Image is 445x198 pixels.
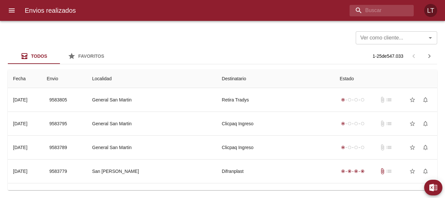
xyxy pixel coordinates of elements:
span: notifications_none [422,97,429,103]
td: General San Martin [87,88,217,112]
span: Pagina siguiente [422,48,437,64]
span: star_border [409,168,416,175]
span: 9583795 [49,120,67,128]
td: Retira Tradys [217,88,335,112]
h6: Envios realizados [25,5,76,16]
span: radio_button_unchecked [354,98,358,102]
td: Clicpaq Ingreso [217,112,335,135]
button: Activar notificaciones [419,141,432,154]
span: radio_button_checked [348,169,352,173]
span: radio_button_checked [341,98,345,102]
span: No tiene pedido asociado [386,97,392,103]
td: Clicpaq Ingreso [217,136,335,159]
button: Activar notificaciones [419,165,432,178]
span: radio_button_unchecked [354,145,358,149]
span: radio_button_checked [341,169,345,173]
span: radio_button_checked [341,122,345,126]
td: General San Martin [87,136,217,159]
div: Generado [340,120,366,127]
span: No tiene documentos adjuntos [379,120,386,127]
button: 9583805 [47,94,70,106]
span: star_border [409,97,416,103]
span: No tiene pedido asociado [386,168,392,175]
button: 9583795 [47,118,70,130]
div: [DATE] [13,169,27,174]
span: No tiene pedido asociado [386,120,392,127]
span: radio_button_checked [354,169,358,173]
span: radio_button_unchecked [361,122,365,126]
td: General San Martin [87,112,217,135]
div: [DATE] [13,97,27,102]
div: Entregado [340,168,366,175]
div: Generado [340,97,366,103]
span: star_border [409,144,416,151]
button: Agregar a favoritos [406,93,419,106]
span: star_border [409,120,416,127]
span: radio_button_unchecked [354,122,358,126]
td: San [PERSON_NAME] [87,160,217,183]
span: 9583805 [49,96,67,104]
span: radio_button_checked [361,169,365,173]
span: notifications_none [422,168,429,175]
th: Estado [335,69,437,88]
span: radio_button_unchecked [348,98,352,102]
input: buscar [350,5,403,16]
button: Abrir [426,33,435,42]
td: Difranplast [217,160,335,183]
span: No tiene documentos adjuntos [379,97,386,103]
span: Todos [31,53,47,59]
button: Agregar a favoritos [406,117,419,130]
span: radio_button_unchecked [361,98,365,102]
span: No tiene documentos adjuntos [379,144,386,151]
button: 9583789 [47,142,70,154]
span: Favoritos [78,53,104,59]
div: [DATE] [13,121,27,126]
button: Activar notificaciones [419,117,432,130]
th: Envio [41,69,87,88]
div: Generado [340,144,366,151]
button: Exportar Excel [424,180,442,195]
div: LT [424,4,437,17]
button: Agregar a favoritos [406,141,419,154]
span: No tiene pedido asociado [386,144,392,151]
div: [DATE] [13,145,27,150]
span: 9583779 [49,167,67,175]
span: radio_button_unchecked [361,145,365,149]
th: Fecha [8,69,41,88]
th: Localidad [87,69,217,88]
span: radio_button_unchecked [348,122,352,126]
span: notifications_none [422,120,429,127]
button: Activar notificaciones [419,93,432,106]
button: 9583779 [47,165,70,177]
span: 9583789 [49,144,67,152]
span: radio_button_checked [341,145,345,149]
div: Tabs Envios [8,48,112,64]
span: Tiene documentos adjuntos [379,168,386,175]
span: radio_button_unchecked [348,145,352,149]
button: menu [4,3,20,18]
p: 1 - 25 de 547.033 [373,53,403,59]
button: Agregar a favoritos [406,165,419,178]
span: notifications_none [422,144,429,151]
th: Destinatario [217,69,335,88]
